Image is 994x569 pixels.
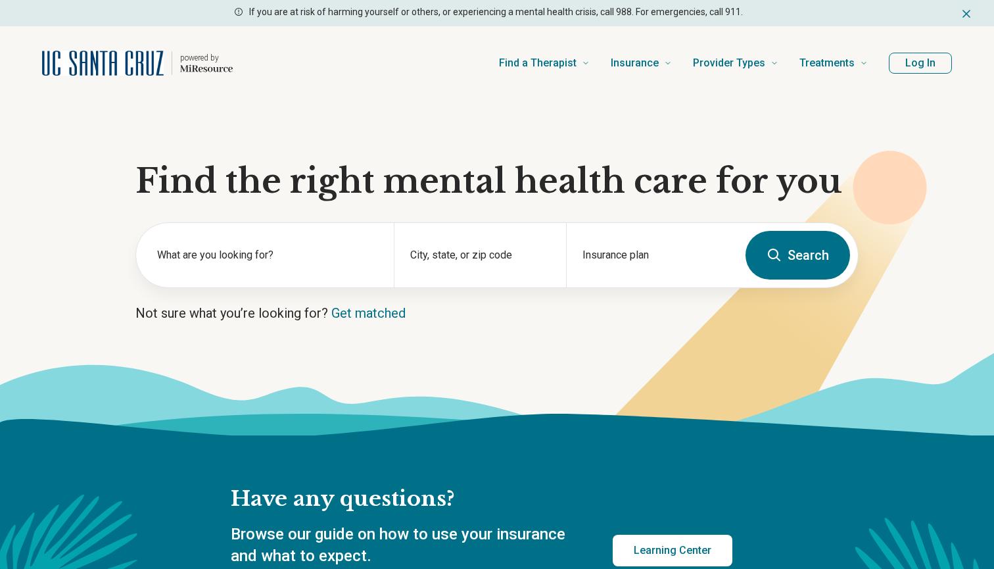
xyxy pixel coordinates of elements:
[180,53,233,63] p: powered by
[745,231,850,280] button: Search
[693,37,778,89] a: Provider Types
[135,304,859,322] p: Not sure what you’re looking for?
[157,247,378,263] label: What are you looking for?
[249,5,743,19] p: If you are at risk of harming yourself or others, or experiencing a mental health crisis, call 98...
[611,37,672,89] a: Insurance
[799,54,855,72] span: Treatments
[611,54,659,72] span: Insurance
[799,37,868,89] a: Treatments
[889,53,952,74] button: Log In
[231,485,732,513] h2: Have any questions?
[135,162,859,201] h1: Find the right mental health care for you
[42,42,233,84] a: Home page
[499,54,577,72] span: Find a Therapist
[613,535,732,566] a: Learning Center
[231,524,581,568] p: Browse our guide on how to use your insurance and what to expect.
[693,54,765,72] span: Provider Types
[499,37,590,89] a: Find a Therapist
[960,5,973,21] button: Dismiss
[331,305,406,321] a: Get matched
